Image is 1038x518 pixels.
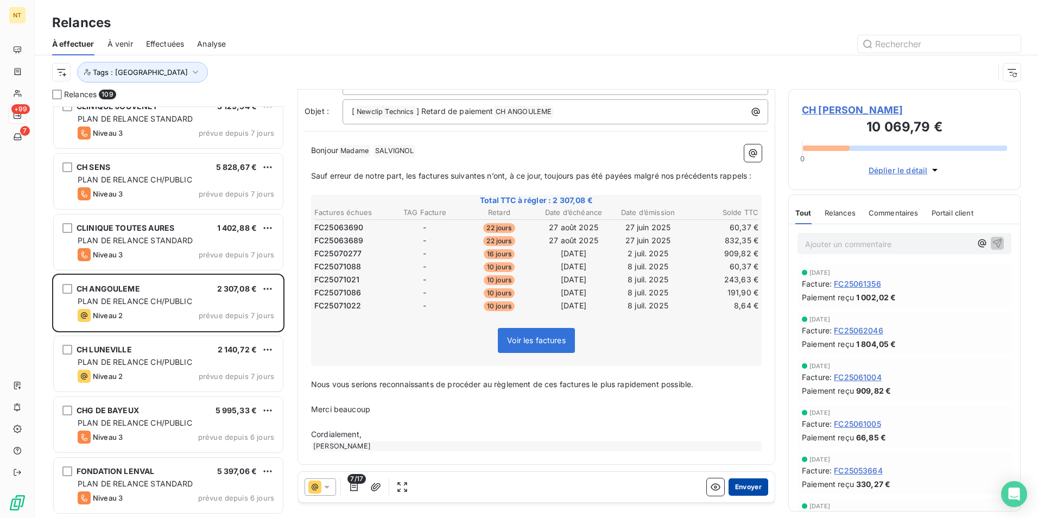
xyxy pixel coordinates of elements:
h3: Relances [52,13,111,33]
span: Facture : [802,325,832,336]
td: 909,82 € [686,248,759,260]
span: FC25063689 [314,235,364,246]
span: prévue depuis 7 jours [199,311,274,320]
td: 8 juil. 2025 [611,261,685,273]
span: ] Retard de paiement [416,106,493,116]
span: CH [PERSON_NAME] [802,103,1007,117]
span: FC25061005 [834,418,881,429]
span: [DATE] [809,409,830,416]
span: PLAN DE RELANCE STANDARD [78,114,193,123]
span: FC25063690 [314,222,364,233]
span: Relances [825,209,856,217]
span: 330,27 € [856,478,890,490]
span: [DATE] [809,363,830,369]
th: Solde TTC [686,207,759,218]
span: PLAN DE RELANCE CH/PUBLIC [78,175,192,184]
span: 10 jours [484,301,515,311]
span: Tags : [GEOGRAPHIC_DATA] [93,68,188,77]
span: prévue depuis 7 jours [199,250,274,259]
span: prévue depuis 7 jours [199,189,274,198]
div: Open Intercom Messenger [1001,481,1027,507]
span: PLAN DE RELANCE CH/PUBLIC [78,296,192,306]
span: Merci beaucoup [311,405,370,414]
span: Facture : [802,465,832,476]
span: À effectuer [52,39,94,49]
span: Objet : [305,106,329,116]
span: Niveau 3 [93,189,123,198]
span: CHG DE BAYEUX [77,406,139,415]
span: 10 jours [484,275,515,285]
span: Relances [64,89,97,100]
span: À venir [107,39,133,49]
span: 7 [20,126,30,136]
td: - [388,235,461,247]
span: 66,85 € [856,432,886,443]
td: [DATE] [537,287,610,299]
span: Paiement reçu [802,385,854,396]
span: Bonjour [311,146,338,155]
td: 8,64 € [686,300,759,312]
span: Effectuées [146,39,185,49]
span: Déplier le détail [869,165,928,176]
span: FC25071086 [314,287,362,298]
span: +99 [11,104,30,114]
span: 2 140,72 € [218,345,257,354]
td: 27 août 2025 [537,235,610,247]
span: Madame [339,145,370,157]
th: Retard [463,207,536,218]
td: - [388,300,461,312]
input: Rechercher [858,35,1021,53]
span: Niveau 3 [93,250,123,259]
span: CH LUNEVILLE [77,345,132,354]
span: Total TTC à régler : 2 307,08 € [313,195,760,206]
td: 832,35 € [686,235,759,247]
td: 8 juil. 2025 [611,274,685,286]
span: Commentaires [869,209,919,217]
span: Facture : [802,278,832,289]
span: Niveau 2 [93,372,123,381]
span: [ [352,106,355,116]
td: - [388,261,461,273]
div: NT [9,7,26,24]
td: 60,37 € [686,222,759,233]
td: - [388,248,461,260]
span: 10 jours [484,288,515,298]
span: [DATE] [809,316,830,323]
td: [DATE] [537,274,610,286]
span: CH ANGOULEME [494,106,554,118]
span: 5 828,67 € [216,162,257,172]
span: FC25061004 [834,371,882,383]
span: Paiement reçu [802,292,854,303]
span: FC25062046 [834,325,883,336]
span: Cordialement, [311,429,362,439]
span: [DATE] [809,503,830,509]
span: Paiement reçu [802,432,854,443]
span: 7/17 [347,474,366,484]
span: 1 402,88 € [217,223,257,232]
span: 16 jours [484,249,515,259]
span: 109 [99,90,116,99]
span: prévue depuis 6 jours [198,433,274,441]
span: 22 jours [483,236,515,246]
span: FC25071022 [314,300,362,311]
button: Déplier le détail [865,164,944,176]
span: Sauf erreur de notre part, les factures suivantes n’ont, à ce jour, toujours pas été payées malgr... [311,171,751,180]
span: [DATE] [809,269,830,276]
span: prévue depuis 6 jours [198,494,274,502]
th: TAG Facture [388,207,461,218]
span: PLAN DE RELANCE STANDARD [78,236,193,245]
td: 243,63 € [686,274,759,286]
span: 10 jours [484,262,515,272]
span: 22 jours [483,223,515,233]
span: [DATE] [809,456,830,463]
span: Paiement reçu [802,338,854,350]
span: Voir les factures [507,336,566,345]
td: - [388,222,461,233]
span: FC25071088 [314,261,362,272]
td: [DATE] [537,300,610,312]
span: 1 804,05 € [856,338,896,350]
span: CLINIQUE TOUTES AURES [77,223,174,232]
span: Analyse [197,39,226,49]
td: - [388,287,461,299]
span: 909,82 € [856,385,891,396]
